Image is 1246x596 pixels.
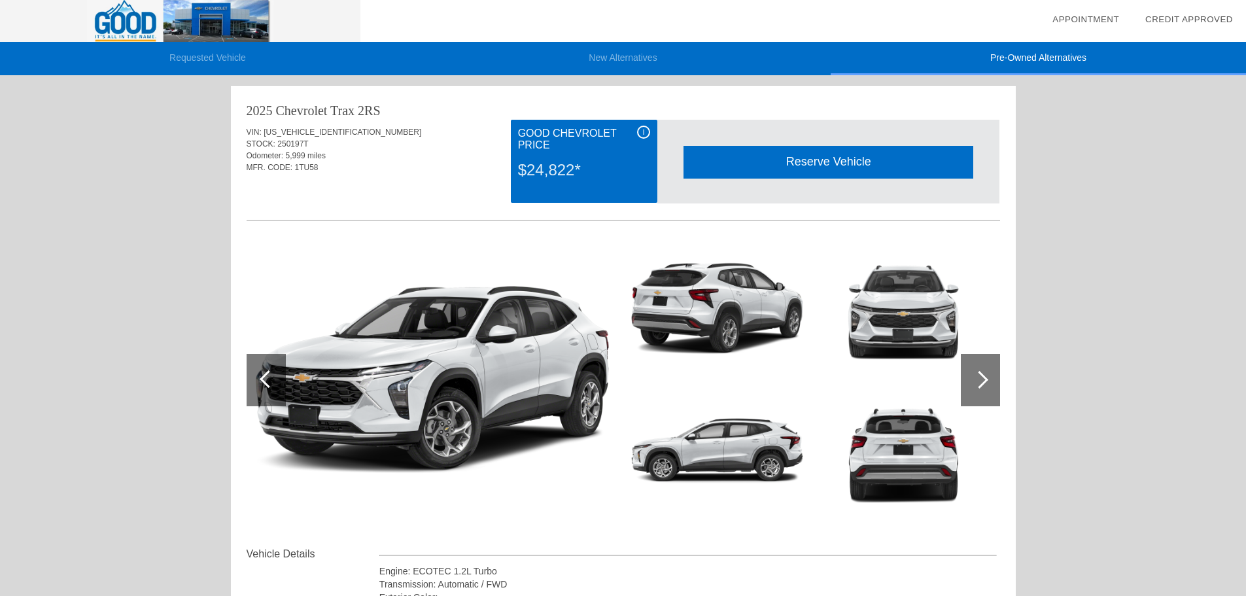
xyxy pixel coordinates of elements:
[415,42,831,75] li: New Alternatives
[247,241,617,519] img: 2025chs321968828_1280_01.png
[814,241,994,376] img: 2025chs321968831_1280_05.png
[247,101,355,120] div: 2025 Chevrolet Trax
[1052,14,1119,24] a: Appointment
[814,384,994,519] img: 2025chs321968832_1280_06.png
[518,126,650,153] div: Good Chevrolet Price
[277,139,308,149] span: 250197T
[247,546,379,562] div: Vehicle Details
[831,42,1246,75] li: Pre-Owned Alternatives
[264,128,421,137] span: [US_VEHICLE_IDENTIFICATION_NUMBER]
[518,153,650,187] div: $24,822*
[684,146,973,178] div: Reserve Vehicle
[379,578,997,591] div: Transmission: Automatic / FWD
[286,151,326,160] span: 5,999 miles
[247,139,275,149] span: STOCK:
[358,101,380,120] div: 2RS
[247,181,1000,202] div: Quoted on [DATE] 12:49:43 PM
[295,163,319,172] span: 1TU58
[247,151,284,160] span: Odometer:
[247,128,262,137] span: VIN:
[379,565,997,578] div: Engine: ECOTEC 1.2L Turbo
[627,241,807,376] img: 2025chs321968829_1280_02.png
[627,384,807,519] img: 2025chs321968830_1280_03.png
[1145,14,1233,24] a: Credit Approved
[247,163,293,172] span: MFR. CODE:
[637,126,650,139] div: i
